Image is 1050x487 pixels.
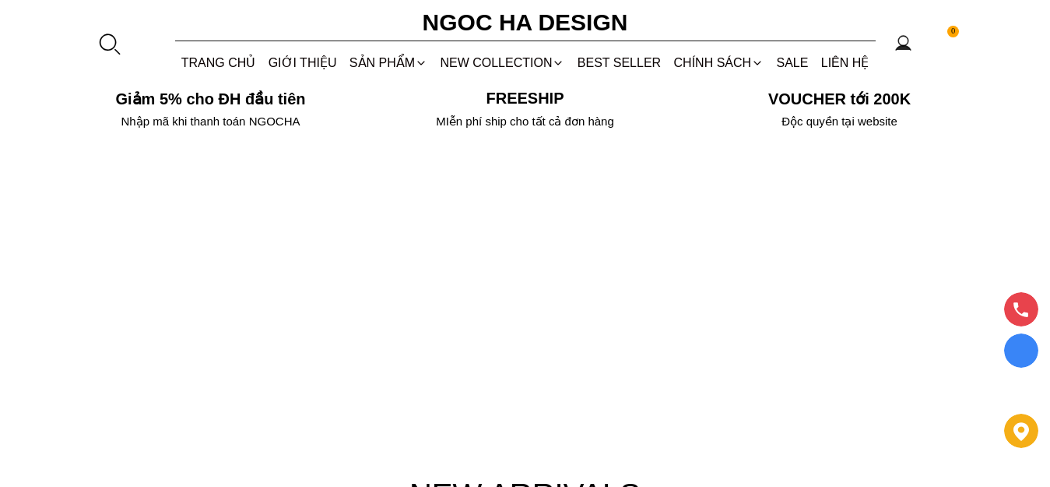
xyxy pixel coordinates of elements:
a: BEST SELLER [571,42,668,83]
div: SẢN PHẨM [343,42,434,83]
h6: MIễn phí ship cho tất cả đơn hàng [373,115,678,129]
a: SALE [770,42,814,83]
h6: Độc quyền tại website [687,115,992,129]
font: Freeship [486,90,564,107]
a: Display image [1004,333,1038,368]
a: LIÊN HỆ [815,42,876,83]
font: Nhập mã khi thanh toán NGOCHA [121,115,300,128]
a: TRANG CHỦ [175,42,262,83]
a: messenger [1004,375,1038,404]
a: GIỚI THIỆU [262,42,342,83]
a: Ngoc Ha Design [409,4,642,41]
font: Giảm 5% cho ĐH đầu tiên [115,90,305,108]
span: 0 [947,26,960,38]
h5: VOUCHER tới 200K [687,90,992,108]
div: Chính sách [667,42,770,83]
a: NEW COLLECTION [434,42,571,83]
